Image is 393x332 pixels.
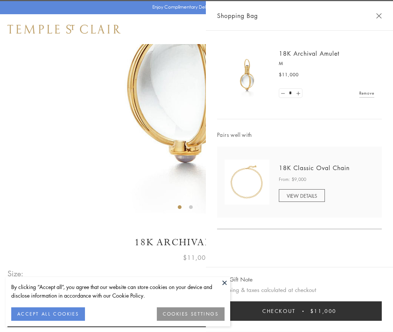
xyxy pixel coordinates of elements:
[279,176,306,183] span: From: $9,000
[359,89,374,97] a: Remove
[225,160,269,205] img: N88865-OV18
[217,11,258,21] span: Shopping Bag
[7,236,386,249] h1: 18K Archival Amulet
[294,89,302,98] a: Set quantity to 2
[157,307,225,321] button: COOKIES SETTINGS
[279,49,339,58] a: 18K Archival Amulet
[279,89,287,98] a: Set quantity to 0
[217,301,382,321] button: Checkout $11,000
[310,307,336,315] span: $11,000
[262,307,296,315] span: Checkout
[279,164,350,172] a: 18K Classic Oval Chain
[217,275,253,284] button: Add Gift Note
[225,52,269,97] img: 18K Archival Amulet
[11,307,85,321] button: ACCEPT ALL COOKIES
[7,267,24,280] span: Size:
[152,3,237,11] p: Enjoy Complimentary Delivery & Returns
[376,13,382,19] button: Close Shopping Bag
[279,189,325,202] a: VIEW DETAILS
[183,253,210,262] span: $11,000
[287,192,317,199] span: VIEW DETAILS
[279,60,374,67] p: M
[7,25,121,34] img: Temple St. Clair
[279,71,299,79] span: $11,000
[217,285,382,295] p: Shipping & taxes calculated at checkout
[217,130,382,139] span: Pairs well with
[11,283,225,300] div: By clicking “Accept all”, you agree that our website can store cookies on your device and disclos...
